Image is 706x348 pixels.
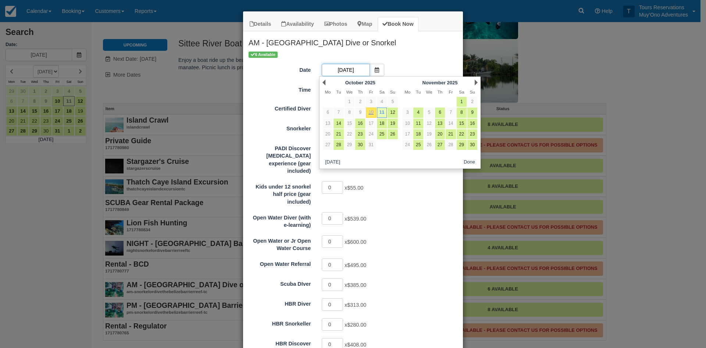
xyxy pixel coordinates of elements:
a: 31 [366,140,376,150]
span: Friday [369,89,373,94]
a: 10 [366,108,376,117]
label: HBR Diver [243,298,316,308]
span: Wednesday [426,89,432,94]
a: 10 [403,119,413,129]
label: Scuba DIver [243,278,316,288]
span: $408.00 [347,342,366,348]
a: 7 [334,108,343,117]
a: 28 [446,140,456,150]
a: 21 [334,129,343,139]
label: PADI Discover Scuba Diving experience (gear included) [243,142,316,175]
a: 17 [366,119,376,129]
a: 24 [366,129,376,139]
span: Monday [404,89,410,94]
a: Availability [277,17,318,31]
a: Details [245,17,276,31]
span: Sunday [470,89,475,94]
span: $55.00 [347,185,363,191]
span: November [422,80,446,85]
a: 17 [403,129,413,139]
input: Open Water Diver (with e-learning) [322,212,343,225]
a: Prev [322,80,325,85]
a: 19 [388,119,397,129]
label: Snorkeler [243,122,316,133]
span: $313.00 [347,302,366,308]
a: 20 [323,129,333,139]
span: Thursday [438,89,443,94]
button: [DATE] [322,158,343,167]
a: 8 [345,108,354,117]
a: 14 [334,119,343,129]
span: x [345,342,366,348]
a: 25 [377,129,387,139]
span: Friday [449,89,453,94]
a: 11 [413,119,423,129]
a: 5 [424,108,434,117]
input: HBR Snorkeller [322,318,343,331]
span: $495.00 [347,262,366,268]
span: Tuesday [336,89,341,94]
a: 16 [355,119,365,129]
input: HBR Diver [322,298,343,311]
label: Time [243,84,316,94]
a: 6 [435,108,445,117]
span: Wednesday [346,89,353,94]
label: Date [243,64,316,74]
span: 6 Available [249,52,278,58]
a: Next [475,80,478,85]
a: 7 [446,108,456,117]
input: Open Water Referral [322,259,343,271]
h2: AM - [GEOGRAPHIC_DATA] Dive or Snorkel [243,31,463,50]
a: 23 [355,129,365,139]
a: 1 [345,97,354,107]
a: 28 [334,140,343,150]
a: 23 [467,129,477,139]
a: 8 [457,108,467,117]
a: 3 [366,97,376,107]
span: $280.00 [347,322,366,328]
label: Open Water Referral [243,258,316,268]
span: x [345,282,366,288]
span: Saturday [459,89,464,94]
a: 12 [424,119,434,129]
a: Book Now [378,17,418,31]
a: 4 [413,108,423,117]
a: 21 [446,129,456,139]
a: 9 [355,108,365,117]
span: x [345,322,366,328]
a: 26 [388,129,397,139]
span: $539.00 [347,216,366,222]
a: 4 [377,97,387,107]
label: Certified Diver [243,102,316,113]
a: 30 [467,140,477,150]
a: 12 [388,108,397,117]
span: Monday [325,89,331,94]
label: Kids under 12 snorkel half price (gear included) [243,180,316,206]
a: 27 [435,140,445,150]
a: 15 [457,119,467,129]
a: 29 [457,140,467,150]
a: Map [353,17,377,31]
a: Photos [320,17,352,31]
a: 25 [413,140,423,150]
span: 2025 [447,80,458,85]
input: Scuba DIver [322,278,343,291]
span: x [345,216,366,222]
a: 20 [435,129,445,139]
label: Open Water Diver (with e-learning) [243,211,316,229]
a: 30 [355,140,365,150]
span: Thursday [358,89,363,94]
a: 3 [403,108,413,117]
label: HBR Discover [243,337,316,348]
a: 16 [467,119,477,129]
span: x [345,302,366,308]
a: 5 [388,97,397,107]
a: 18 [377,119,387,129]
a: 6 [323,108,333,117]
a: 15 [345,119,354,129]
a: 29 [345,140,354,150]
a: 27 [323,140,333,150]
a: 2 [355,97,365,107]
a: 19 [424,129,434,139]
a: 18 [413,129,423,139]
